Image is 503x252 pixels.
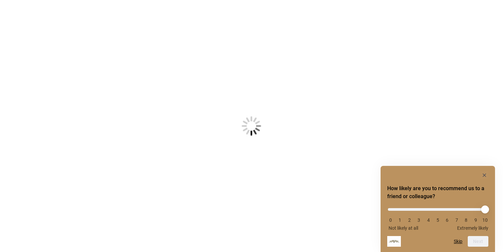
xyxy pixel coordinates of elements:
li: 3 [416,217,422,223]
li: 5 [434,217,441,223]
li: 8 [463,217,469,223]
span: Extremely likely [457,225,488,231]
li: 0 [387,217,394,223]
li: 9 [472,217,479,223]
button: Hide survey [480,171,488,179]
button: Next question [468,236,488,247]
img: Loading [209,83,294,169]
li: 7 [453,217,460,223]
h2: How likely are you to recommend us to a friend or colleague? Select an option from 0 to 10, with ... [387,185,488,200]
span: Not likely at all [389,225,418,231]
li: 1 [397,217,403,223]
button: Skip [454,239,462,244]
li: 4 [425,217,432,223]
li: 10 [482,217,488,223]
div: How likely are you to recommend us to a friend or colleague? Select an option from 0 to 10, with ... [387,203,488,231]
div: How likely are you to recommend us to a friend or colleague? Select an option from 0 to 10, with ... [387,171,488,247]
li: 6 [444,217,450,223]
li: 2 [406,217,413,223]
